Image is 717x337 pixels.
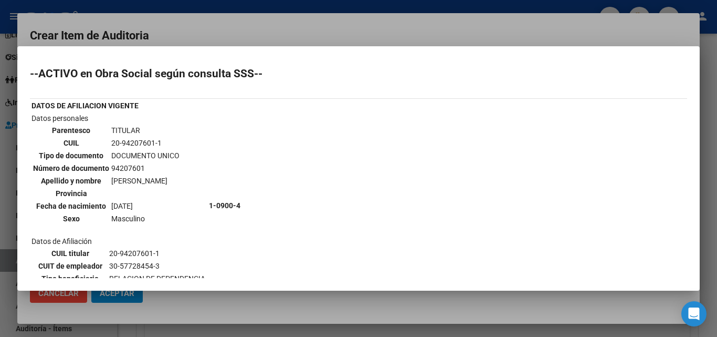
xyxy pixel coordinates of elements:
[33,260,108,272] th: CUIT de empleador
[109,273,206,284] td: RELACION DE DEPENDENCIA
[33,188,110,199] th: Provincia
[111,200,180,212] td: [DATE]
[109,248,206,259] td: 20-94207601-1
[30,68,687,79] h2: --ACTIVO en Obra Social según consulta SSS--
[33,248,108,259] th: CUIL titular
[33,213,110,224] th: Sexo
[209,201,240,210] b: 1-0900-4
[33,137,110,149] th: CUIL
[31,101,139,110] b: DATOS DE AFILIACION VIGENTE
[111,150,180,161] td: DOCUMENTO UNICO
[33,125,110,136] th: Parentesco
[111,213,180,224] td: Masculino
[111,175,180,187] td: [PERSON_NAME]
[111,137,180,149] td: 20-94207601-1
[111,125,180,136] td: TITULAR
[33,273,108,284] th: Tipo beneficiario
[33,175,110,187] th: Apellido y nombre
[31,113,207,299] td: Datos personales Datos de Afiliación
[111,162,180,174] td: 94207601
[109,260,206,272] td: 30-57728454-3
[681,301,707,326] div: Open Intercom Messenger
[33,162,110,174] th: Número de documento
[33,200,110,212] th: Fecha de nacimiento
[33,150,110,161] th: Tipo de documento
